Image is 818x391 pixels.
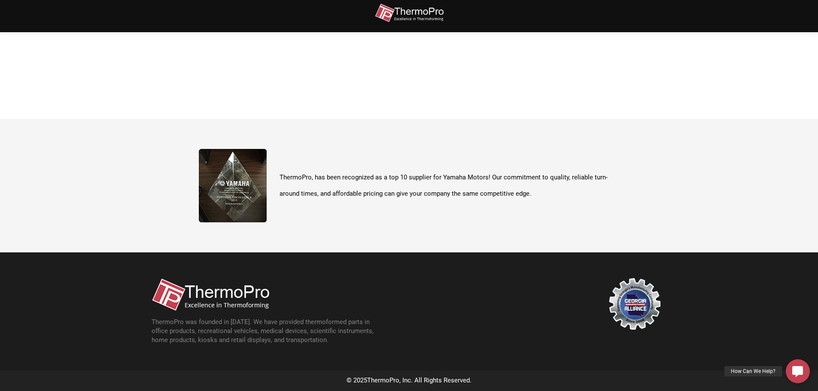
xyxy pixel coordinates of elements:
p: ThermoPro was founded in [DATE]. We have provided thermoformed parts in office products, recreati... [152,318,383,345]
div: © 2025 , Inc. All Rights Reserved. [143,375,675,387]
a: How Can We Help? [786,359,810,383]
img: georgia-manufacturing-alliance [609,278,660,330]
img: thermopro-logo-non-iso [152,278,269,311]
div: How Can We Help? [724,366,782,376]
p: ThermoPro, has been recognized as a top 10 supplier for Yamaha Motors! Our commitment to quality,... [280,170,620,202]
img: thermopro-logo-non-iso [375,3,444,23]
span: ThermoPro [367,376,399,384]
